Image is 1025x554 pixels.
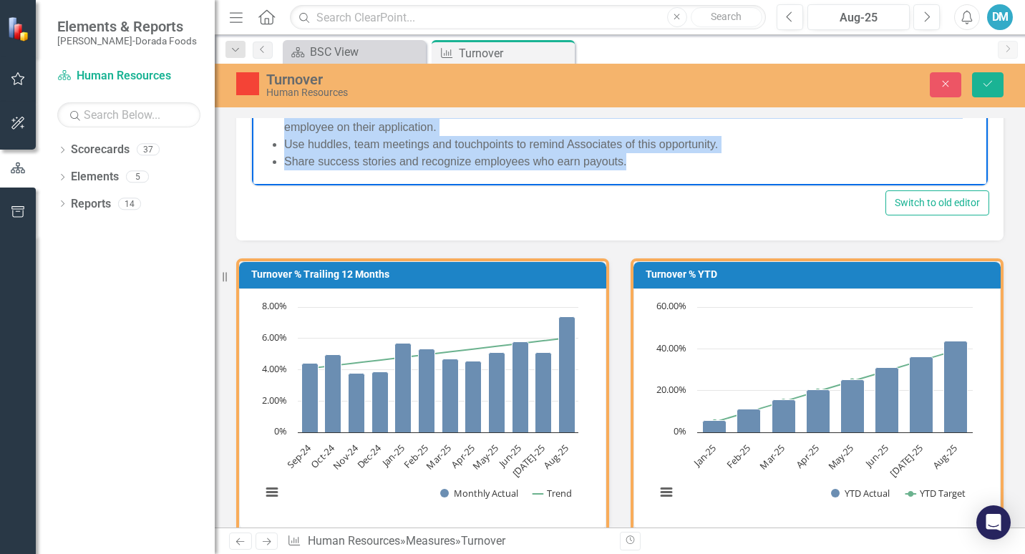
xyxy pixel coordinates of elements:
[905,487,966,500] button: Show YTD Target
[875,368,899,433] path: Jun-25, 31.13761795. YTD Actual.
[286,43,422,61] a: BSC View
[266,72,659,87] div: Turnover
[656,383,686,396] text: 20.00%
[274,424,287,437] text: 0%
[262,482,282,502] button: View chart menu, Chart
[32,6,732,23] li: Both the referring and referred Associate must be employed and in good standing at each payout mi...
[712,419,718,425] path: Jan-25, 4.90333333. YTD Target.
[724,442,753,471] text: Feb-25
[406,534,455,548] a: Measures
[547,487,572,500] text: Trend
[674,424,686,437] text: 0%
[841,380,865,433] path: May-25, 25.36772543. YTD Actual.
[57,68,200,84] a: Human Resources
[71,196,111,213] a: Reports
[137,144,160,156] div: 37
[262,362,287,375] text: 4.00%
[648,300,986,515] div: Chart. Highcharts interactive chart.
[703,341,968,433] g: YTD Actual, series 1 of 2. Bar series with 8 bars.
[812,9,905,26] div: Aug-25
[71,142,130,158] a: Scorecards
[310,43,422,61] div: BSC View
[262,394,287,407] text: 2.00%
[419,349,435,433] path: Feb-25, 5.32197978. Monthly Actual.
[887,442,925,480] text: [DATE]-25
[290,5,766,30] input: Search ClearPoint...
[559,317,575,433] path: Aug-25, 7.40540541. Monthly Actual.
[32,57,732,74] li: HR, hiring managers in the candidate’s reporting chain, and department heads are not eligible.
[470,442,500,472] text: May-25
[987,4,1013,30] button: DM
[757,442,787,472] text: Mar-25
[251,269,599,280] h3: Turnover % Trailing 12 Months
[703,421,727,433] path: Jan-25, 5.67412806. YTD Actual.
[976,505,1011,540] div: Open Intercom Messenger
[308,534,400,548] a: Human Resources
[32,74,732,126] li: Candidates who are already working in our temp-to-hire program are also not eligible to be referr...
[831,487,890,500] button: Show YTD Actual
[737,409,761,433] path: Feb-25, 11. YTD Actual.
[4,137,732,155] p: Please:
[656,341,686,354] text: 40.00%
[308,442,337,471] text: Oct-24
[330,442,361,472] text: Nov-24
[920,487,966,500] text: YTD Target
[461,534,505,548] div: Turnover
[32,23,732,57] li: Referrals must be submitted through Paycom the candidate interviews and the candidate must name t...
[885,190,989,215] button: Switch to old editor
[32,218,732,235] li: Share success stories and recognize employees who earn payouts.
[262,299,287,312] text: 8.00%
[825,442,856,472] text: May-25
[302,317,575,433] g: Monthly Actual, series 1 of 2. Bar series with 12 bars.
[254,300,591,515] div: Chart. Highcharts interactive chart.
[57,35,197,47] small: [PERSON_NAME]-Dorada Foods
[302,364,319,433] path: Sep-24, 4.39958592. Monthly Actual.
[510,442,548,480] text: [DATE]-25
[7,16,32,42] img: ClearPoint Strategy
[648,300,980,515] svg: Interactive chart
[535,353,552,433] path: Jul-25, 5.10366826. Monthly Actual.
[541,442,571,472] text: Aug-25
[465,361,482,433] path: Apr-25, 4.56498389. Monthly Actual.
[262,331,287,344] text: 6.00%
[448,442,477,470] text: Apr-25
[32,200,732,218] li: Use huddles, team meetings and touchpoints to remind Associates of this opportunity.
[862,442,890,470] text: Jun-25
[372,372,389,433] path: Dec-24, 3.87596899. Monthly Actual.
[440,487,518,500] button: Show Monthly Actual
[424,442,454,472] text: Mar-25
[32,166,732,200] li: Reinforce the program with your teams: the referral form must be submitted and the candidates mus...
[691,7,762,27] button: Search
[807,4,910,30] button: Aug-25
[379,442,407,470] text: Jan-25
[414,168,533,180] em: before interviews begin
[807,390,830,433] path: Apr-25, 20.27600849. YTD Actual.
[354,442,384,472] text: Dec-24
[57,18,197,35] span: Elements & Reports
[284,442,314,472] text: Sep-24
[512,342,529,433] path: Jun-25, 5.7775378. Monthly Actual.
[533,487,572,500] button: Show Trend
[489,353,505,433] path: May-25, 5.09209101. Monthly Actual.
[126,171,149,183] div: 5
[118,198,141,210] div: 14
[646,269,994,280] h3: Turnover % YTD
[845,487,890,500] text: YTD Actual
[454,487,518,500] text: Monthly Actual
[401,442,430,471] text: Feb-25
[930,442,960,472] text: Aug-25
[793,442,822,470] text: Apr-25
[690,442,719,470] text: Jan-25
[711,11,742,22] span: Search
[442,359,459,433] path: Mar-25, 4.69583778. Monthly Actual.
[349,374,365,433] path: Nov-24, 3.76871451. Monthly Actual.
[944,341,968,433] path: Aug-25, 43.62178416. YTD Actual.
[459,44,571,62] div: Turnover
[266,87,659,98] div: Human Resources
[254,300,586,515] svg: Interactive chart
[910,357,933,433] path: Jul-25, 36.24094548. YTD Actual.
[395,344,412,433] path: Jan-25, 5.67412806. Monthly Actual.
[772,400,796,433] path: Mar-25, 15.70320761. YTD Actual.
[495,442,524,470] text: Jun-25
